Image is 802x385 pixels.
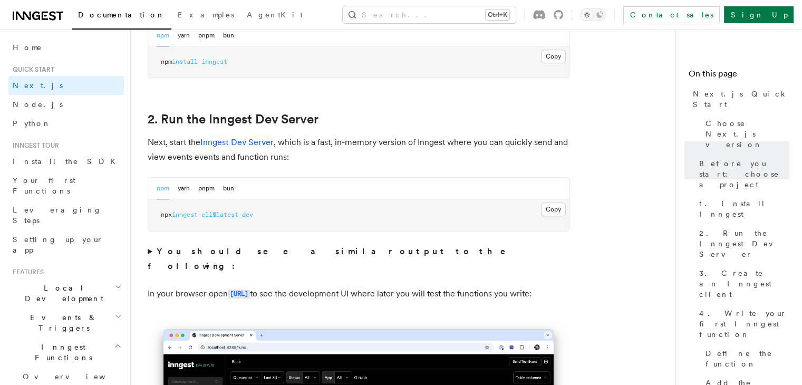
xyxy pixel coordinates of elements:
h4: On this page [689,68,789,84]
span: Node.js [13,100,63,109]
a: Inngest Dev Server [200,137,274,147]
span: inngest-cli@latest [172,211,238,218]
a: Leveraging Steps [8,200,124,230]
span: npx [161,211,172,218]
a: Choose Next.js version [701,114,789,154]
button: Local Development [8,278,124,308]
span: inngest [201,58,227,65]
button: yarn [178,178,190,199]
button: Toggle dark mode [581,8,606,21]
span: Setting up your app [13,235,103,254]
a: AgentKit [240,3,309,28]
span: install [172,58,198,65]
span: Inngest tour [8,141,59,150]
span: Overview [23,372,131,381]
button: pnpm [198,25,215,46]
span: 3. Create an Inngest client [699,268,789,300]
span: Install the SDK [13,157,122,166]
span: Events & Triggers [8,312,115,333]
a: Home [8,38,124,57]
span: Local Development [8,283,115,304]
a: 1. Install Inngest [695,194,789,224]
span: Leveraging Steps [13,206,102,225]
a: Next.js [8,76,124,95]
code: [URL] [228,290,250,299]
span: dev [242,211,253,218]
a: 2. Run the Inngest Dev Server [695,224,789,264]
button: bun [223,178,234,199]
p: In your browser open to see the development UI where later you will test the functions you write: [148,286,569,302]
button: Search...Ctrl+K [343,6,516,23]
button: Copy [541,50,566,63]
span: Define the function [706,348,789,369]
a: Next.js Quick Start [689,84,789,114]
a: Sign Up [724,6,794,23]
a: Install the SDK [8,152,124,171]
a: 3. Create an Inngest client [695,264,789,304]
a: Setting up your app [8,230,124,259]
a: Your first Functions [8,171,124,200]
kbd: Ctrl+K [486,9,509,20]
p: Next, start the , which is a fast, in-memory version of Inngest where you can quickly send and vi... [148,135,569,165]
button: npm [157,178,169,199]
span: Quick start [8,65,54,74]
a: 4. Write your first Inngest function [695,304,789,344]
a: Documentation [72,3,171,30]
button: Events & Triggers [8,308,124,338]
a: Node.js [8,95,124,114]
button: yarn [178,25,190,46]
a: Before you start: choose a project [695,154,789,194]
summary: You should see a similar output to the following: [148,244,569,274]
button: pnpm [198,178,215,199]
span: Features [8,268,44,276]
a: 2. Run the Inngest Dev Server [148,112,318,127]
span: npm [161,58,172,65]
a: Contact sales [623,6,720,23]
span: Home [13,42,42,53]
span: 2. Run the Inngest Dev Server [699,228,789,259]
strong: You should see a similar output to the following: [148,246,520,271]
span: 4. Write your first Inngest function [699,308,789,340]
button: npm [157,25,169,46]
a: Python [8,114,124,133]
span: 1. Install Inngest [699,198,789,219]
span: Before you start: choose a project [699,158,789,190]
a: [URL] [228,288,250,299]
span: Your first Functions [13,176,75,195]
span: Examples [178,11,234,19]
span: AgentKit [247,11,303,19]
span: Choose Next.js version [706,118,789,150]
a: Define the function [701,344,789,373]
button: Inngest Functions [8,338,124,367]
span: Next.js [13,81,63,90]
span: Inngest Functions [8,342,114,363]
a: Examples [171,3,240,28]
span: Python [13,119,51,128]
span: Next.js Quick Start [693,89,789,110]
button: bun [223,25,234,46]
span: Documentation [78,11,165,19]
button: Copy [541,203,566,216]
